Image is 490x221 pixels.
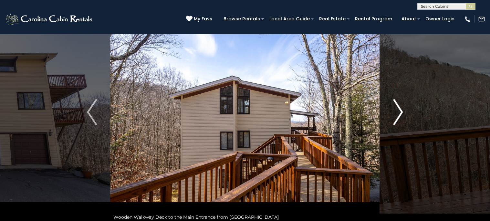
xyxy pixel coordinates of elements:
a: About [398,14,419,24]
a: Browse Rentals [220,14,263,24]
a: Owner Login [422,14,458,24]
span: My Favs [194,16,212,22]
img: arrow [393,99,403,125]
img: phone-regular-white.png [464,16,471,23]
img: mail-regular-white.png [478,16,485,23]
a: Local Area Guide [266,14,313,24]
img: arrow [87,99,97,125]
a: My Favs [186,16,214,23]
img: White-1-2.png [5,13,94,26]
a: Real Estate [316,14,349,24]
a: Rental Program [352,14,395,24]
